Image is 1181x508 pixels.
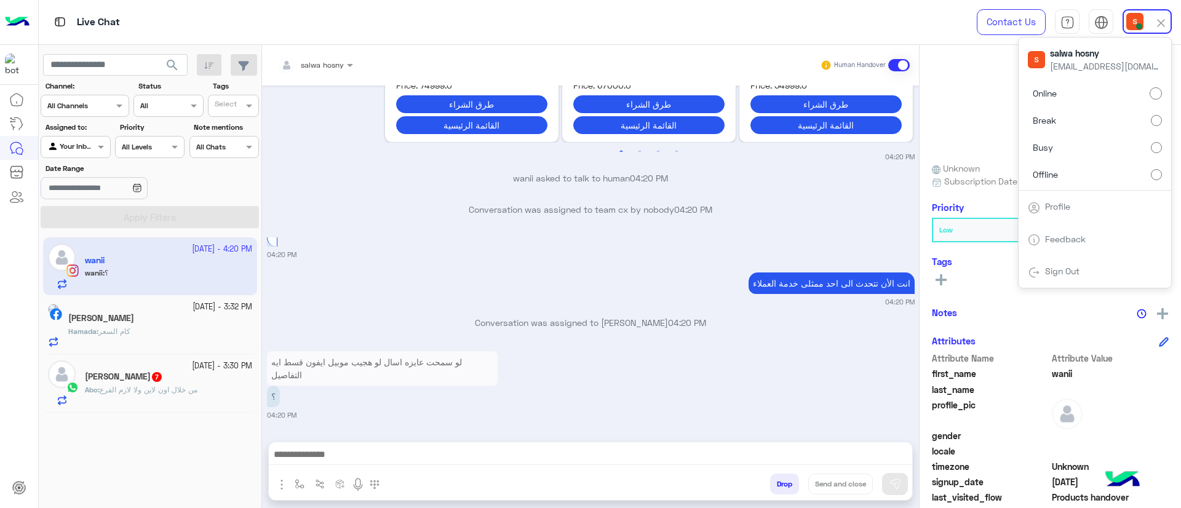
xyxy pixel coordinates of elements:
span: Hamada [68,327,97,336]
p: Live Chat [77,14,120,31]
button: طرق الشراء [750,95,902,113]
button: Send and close [808,474,873,494]
span: null [1052,445,1169,458]
b: : [68,327,98,336]
span: Unknown [932,162,980,175]
span: timezone [932,460,1049,473]
img: picture [48,304,59,315]
img: add [1157,308,1168,319]
span: Online [1033,87,1057,100]
span: Offline [1033,168,1058,181]
img: make a call [370,480,380,490]
a: Feedback [1045,234,1086,244]
span: Attribute Name [932,352,1049,365]
button: 4 of 2 [670,146,683,158]
button: القائمة الرئيسية [573,116,725,134]
img: tab [1028,266,1040,279]
p: 5/10/2025, 4:20 PM [749,272,915,294]
span: profile_pic [932,399,1049,427]
span: wanii [1052,367,1169,380]
button: search [157,54,188,81]
img: defaultAdmin.png [1052,399,1083,429]
span: Abo [85,385,98,394]
h5: Hamada Kamal [68,313,134,323]
button: Drop [770,474,799,494]
small: [DATE] - 3:32 PM [193,301,252,313]
span: 04:20 PM [674,204,712,215]
img: 1403182699927242 [5,54,27,76]
span: salwa hosny [301,60,344,69]
span: Price: 67000.0 [573,79,725,92]
span: signup_date [932,475,1049,488]
p: Conversation was assigned to [PERSON_NAME] [267,316,915,329]
img: close [1154,16,1168,30]
small: 04:20 PM [267,250,296,260]
span: 04:20 PM [668,317,706,328]
img: notes [1137,309,1147,319]
img: WhatsApp [66,381,79,394]
img: tab [52,14,68,30]
button: طرق الشراء [396,95,547,113]
img: userImage [1126,13,1143,30]
span: 04:20 PM [630,173,668,183]
a: Profile [1045,201,1070,212]
h6: Attributes [932,335,976,346]
input: Online [1150,87,1162,100]
img: create order [335,479,345,489]
small: 04:20 PM [885,152,915,162]
input: Break [1151,115,1162,126]
label: Status [138,81,202,92]
button: select flow [290,474,310,494]
span: gender [932,429,1049,442]
button: 2 of 2 [634,146,646,158]
span: first_name [932,367,1049,380]
img: Trigger scenario [315,479,325,489]
h6: Notes [932,307,957,318]
img: hulul-logo.png [1101,459,1144,502]
img: defaultAdmin.png [48,360,76,388]
img: Facebook [50,308,62,320]
a: tab [1055,9,1080,35]
button: القائمة الرئيسية [396,116,547,134]
span: Products handover [1052,491,1169,504]
img: tab [1028,202,1040,214]
h5: Abo Hana [85,371,163,382]
b: Low [939,225,953,234]
button: 1 of 2 [615,146,627,158]
small: Human Handover [834,60,886,70]
span: Attribute Value [1052,352,1169,365]
img: tab [1028,234,1040,246]
label: Channel: [46,81,128,92]
span: null [1052,429,1169,442]
button: create order [330,474,351,494]
button: Apply Filters [41,206,259,228]
span: 7 [152,372,162,382]
small: 04:20 PM [885,297,915,307]
h6: Tags [932,256,1169,267]
input: Offline [1151,169,1162,180]
span: search [165,58,180,73]
img: select flow [295,479,304,489]
label: Note mentions [194,122,257,133]
img: Logo [5,9,30,35]
button: 3 of 2 [652,146,664,158]
label: Priority [120,122,183,133]
span: salwa hosny [1050,47,1161,60]
p: 5/10/2025, 4:20 PM [267,351,498,386]
span: locale [932,445,1049,458]
img: send voice note [351,477,365,492]
span: [EMAIL_ADDRESS][DOMAIN_NAME] [1050,60,1161,73]
span: Break [1033,114,1056,127]
small: [DATE] - 3:30 PM [192,360,252,372]
h6: Priority [932,202,964,213]
button: القائمة الرئيسية [750,116,902,134]
span: كام السعر [98,327,130,336]
b: : [85,385,100,394]
span: last_visited_flow [932,491,1049,504]
img: userImage [1028,51,1045,68]
label: Assigned to: [46,122,109,133]
span: last_name [932,383,1049,396]
small: 04:20 PM [267,410,296,420]
img: send message [889,478,901,490]
p: Conversation was assigned to team cx by nobody [267,203,915,216]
